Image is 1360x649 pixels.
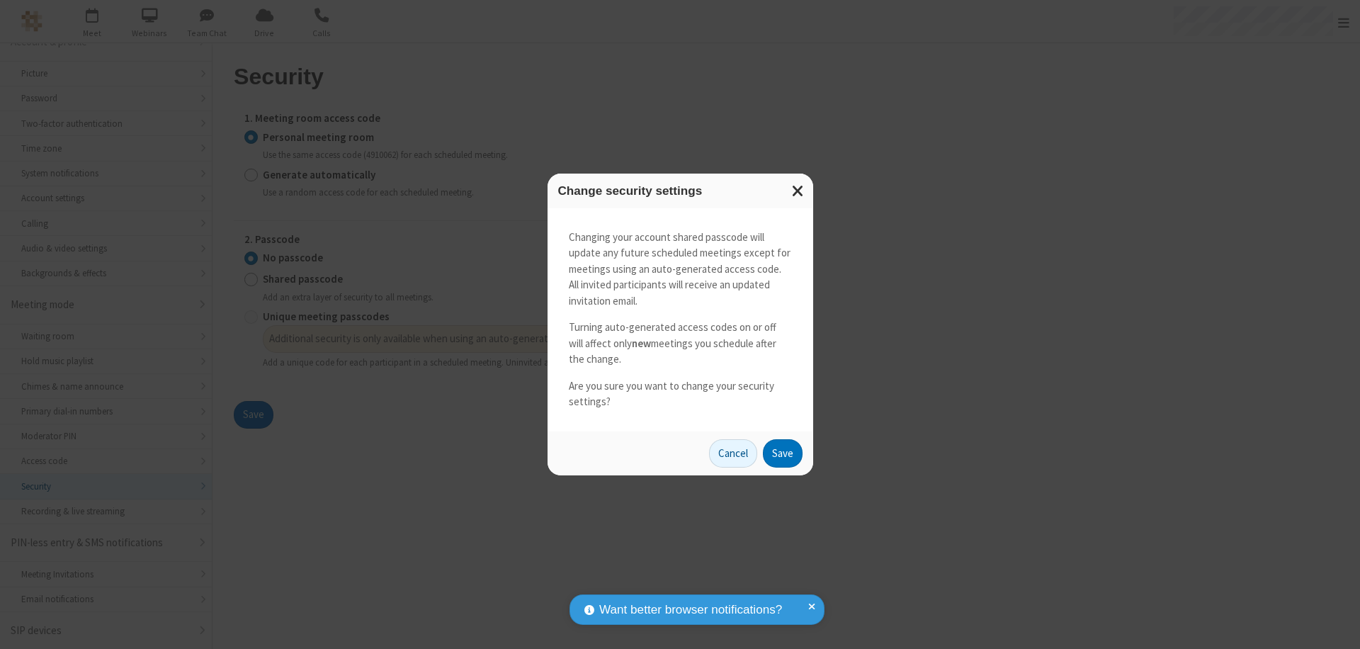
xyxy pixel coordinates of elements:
button: Save [763,439,803,468]
button: Close modal [783,174,813,208]
h3: Change security settings [558,184,803,198]
p: Are you sure you want to change your security settings? [569,378,792,410]
span: Want better browser notifications? [599,601,782,619]
p: Changing your account shared passcode will update any future scheduled meetings except for meetin... [569,230,792,310]
strong: new [632,337,651,350]
p: Turning auto-generated access codes on or off will affect only meetings you schedule after the ch... [569,320,792,368]
button: Cancel [709,439,757,468]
